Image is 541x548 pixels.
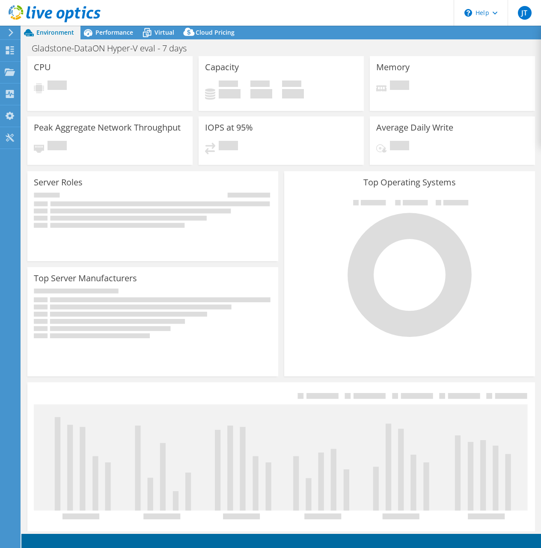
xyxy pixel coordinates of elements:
span: Used [219,80,238,89]
h3: Memory [376,63,410,72]
span: Free [250,80,270,89]
span: Cloud Pricing [196,28,235,36]
span: JT [518,6,532,20]
h3: Top Operating Systems [291,178,529,187]
h4: 0 GiB [219,89,241,98]
span: Pending [48,80,67,92]
h1: Gladstone-DataON Hyper-V eval - 7 days [28,44,200,53]
h3: Peak Aggregate Network Throughput [34,123,181,132]
h3: Top Server Manufacturers [34,274,137,283]
h3: Server Roles [34,178,83,187]
h4: 0 GiB [282,89,304,98]
span: Pending [219,141,238,152]
span: Environment [36,28,74,36]
h3: Average Daily Write [376,123,453,132]
span: Performance [95,28,133,36]
span: Pending [390,141,409,152]
h3: Capacity [205,63,239,72]
h4: 0 GiB [250,89,272,98]
span: Total [282,80,301,89]
svg: \n [464,9,472,17]
h3: CPU [34,63,51,72]
span: Virtual [155,28,174,36]
span: Pending [48,141,67,152]
h3: IOPS at 95% [205,123,253,132]
span: Pending [390,80,409,92]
